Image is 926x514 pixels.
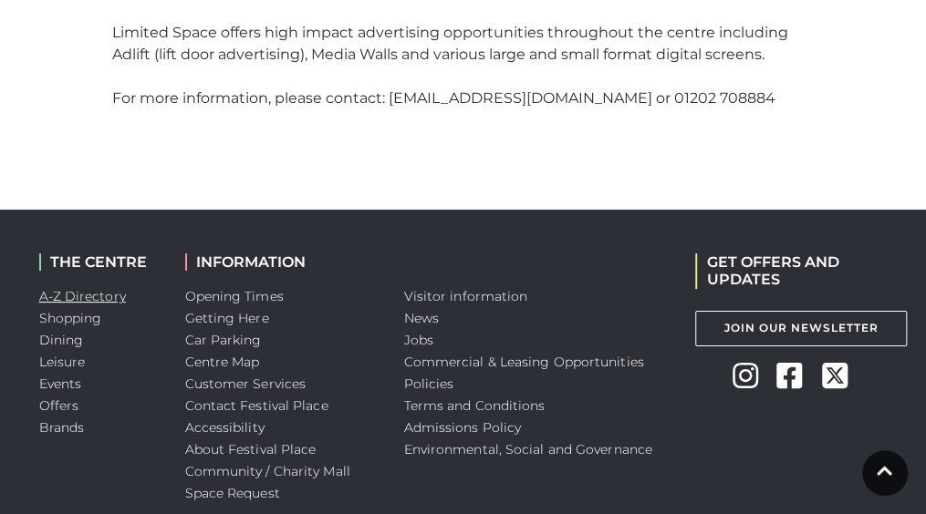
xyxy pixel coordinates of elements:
a: Leisure [39,354,86,370]
a: Dining [39,332,84,348]
a: A-Z Directory [39,288,126,304]
a: Contact Festival Place [185,397,328,414]
a: News [404,310,439,326]
a: Visitor information [404,288,528,304]
h2: THE CENTRE [39,253,158,271]
a: Shopping [39,310,102,326]
a: Customer Services [185,375,307,392]
a: Join Our Newsletter [695,311,907,346]
a: Brands [39,419,85,436]
a: Opening Times [185,288,284,304]
h2: INFORMATION [185,253,377,271]
a: Commercial & Leasing Opportunities [404,354,644,370]
a: Events [39,375,82,392]
a: Centre Map [185,354,260,370]
a: About Festival Place [185,441,317,457]
a: Environmental, Social and Governance [404,441,652,457]
a: Offers [39,397,79,414]
a: Getting Here [185,310,269,326]
a: Policies [404,375,454,392]
a: Jobs [404,332,433,348]
a: Community / Charity Mall Space Request [185,463,350,501]
a: Terms and Conditions [404,397,546,414]
h2: GET OFFERS AND UPDATES [695,253,887,288]
a: Admissions Policy [404,419,522,436]
a: Accessibility [185,419,265,436]
a: Car Parking [185,332,262,348]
